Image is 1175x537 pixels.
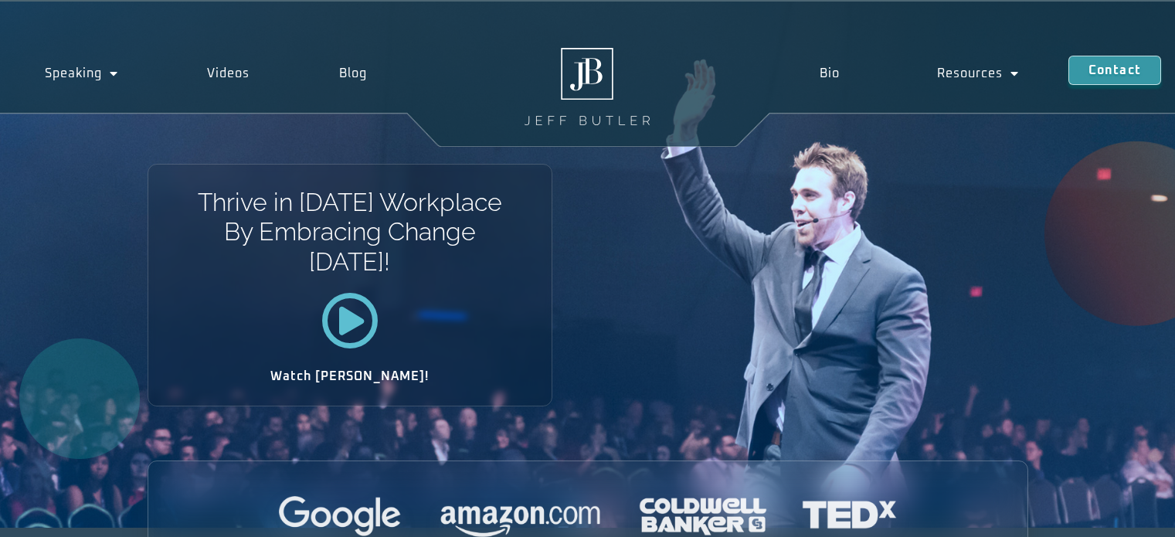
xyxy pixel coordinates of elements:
a: Videos [163,56,295,91]
a: Resources [888,56,1068,91]
h1: Thrive in [DATE] Workplace By Embracing Change [DATE]! [196,188,503,277]
a: Blog [294,56,412,91]
nav: Menu [771,56,1068,91]
a: Contact [1068,56,1161,85]
a: Bio [771,56,889,91]
h2: Watch [PERSON_NAME]! [202,370,498,382]
span: Contact [1088,64,1141,76]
